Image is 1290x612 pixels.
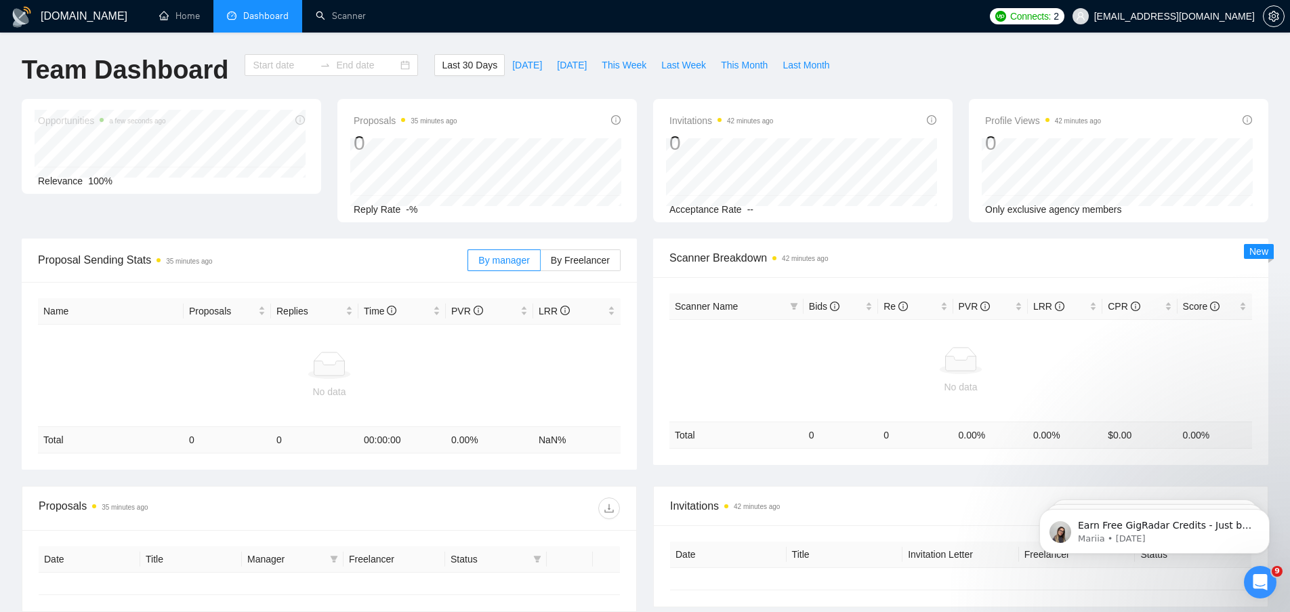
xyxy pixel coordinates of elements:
span: LRR [539,306,570,317]
span: Invitations [670,497,1251,514]
span: info-circle [611,115,621,125]
span: swap-right [320,60,331,70]
time: 42 minutes ago [1055,117,1101,125]
span: info-circle [898,302,908,311]
button: This Week [594,54,654,76]
span: Connects: [1010,9,1051,24]
span: CPR [1108,301,1140,312]
time: 35 minutes ago [102,504,148,511]
th: Date [670,542,787,568]
button: Last Week [654,54,713,76]
span: filter [530,549,544,569]
iframe: Intercom notifications message [1019,481,1290,575]
span: Scanner Name [675,301,738,312]
span: -% [406,204,417,215]
div: Proposals [39,497,329,519]
time: 35 minutes ago [411,117,457,125]
span: Last 30 Days [442,58,497,73]
time: 42 minutes ago [782,255,828,262]
span: download [599,503,619,514]
th: Freelancer [344,546,445,573]
span: filter [787,296,801,317]
span: [DATE] [557,58,587,73]
td: 0.00 % [446,427,533,453]
span: 100% [88,176,112,186]
span: Profile Views [985,113,1101,129]
span: 9 [1272,566,1283,577]
h1: Team Dashboard [22,54,228,86]
div: No data [43,384,615,399]
input: End date [336,58,398,73]
span: Acceptance Rate [669,204,742,215]
span: Status [451,552,528,567]
span: info-circle [560,306,570,315]
span: filter [790,302,798,310]
button: setting [1263,5,1285,27]
span: Proposal Sending Stats [38,251,467,268]
div: 0 [354,130,457,156]
span: user [1076,12,1085,21]
span: info-circle [830,302,839,311]
span: dashboard [227,11,236,20]
span: info-circle [1131,302,1140,311]
span: Time [364,306,396,317]
button: Last Month [775,54,837,76]
div: 0 [669,130,773,156]
td: NaN % [533,427,621,453]
span: LRR [1033,301,1064,312]
img: logo [11,6,33,28]
span: Dashboard [243,10,289,22]
a: setting [1263,11,1285,22]
span: This Week [602,58,646,73]
span: Replies [276,304,343,319]
span: Proposals [354,113,457,129]
td: 0.00 % [1028,422,1102,448]
span: [DATE] [512,58,542,73]
button: [DATE] [549,54,594,76]
span: info-circle [927,115,936,125]
th: Invitation Letter [902,542,1019,568]
th: Manager [242,546,344,573]
th: Replies [271,298,358,325]
span: info-circle [474,306,483,315]
td: $ 0.00 [1102,422,1177,448]
span: Only exclusive agency members [985,204,1122,215]
span: Relevance [38,176,83,186]
span: to [320,60,331,70]
span: PVR [451,306,483,317]
button: This Month [713,54,775,76]
input: Start date [253,58,314,73]
button: download [598,497,620,519]
th: Title [787,542,903,568]
td: 0 [878,422,953,448]
span: info-circle [1210,302,1220,311]
span: setting [1264,11,1284,22]
span: filter [327,549,341,569]
span: This Month [721,58,768,73]
span: Score [1183,301,1220,312]
iframe: Intercom live chat [1244,566,1276,598]
span: Proposals [189,304,255,319]
span: info-circle [387,306,396,315]
span: Scanner Breakdown [669,249,1252,266]
span: info-circle [1055,302,1064,311]
span: info-circle [980,302,990,311]
td: Total [669,422,804,448]
img: upwork-logo.png [995,11,1006,22]
span: PVR [959,301,991,312]
span: By manager [478,255,529,266]
th: Proposals [184,298,271,325]
time: 42 minutes ago [734,503,780,510]
td: 00:00:00 [358,427,446,453]
time: 42 minutes ago [727,117,773,125]
time: 35 minutes ago [166,258,212,265]
span: info-circle [1243,115,1252,125]
td: 0 [271,427,358,453]
span: New [1249,246,1268,257]
span: -- [747,204,753,215]
span: Last Month [783,58,829,73]
td: 0.00 % [1178,422,1252,448]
